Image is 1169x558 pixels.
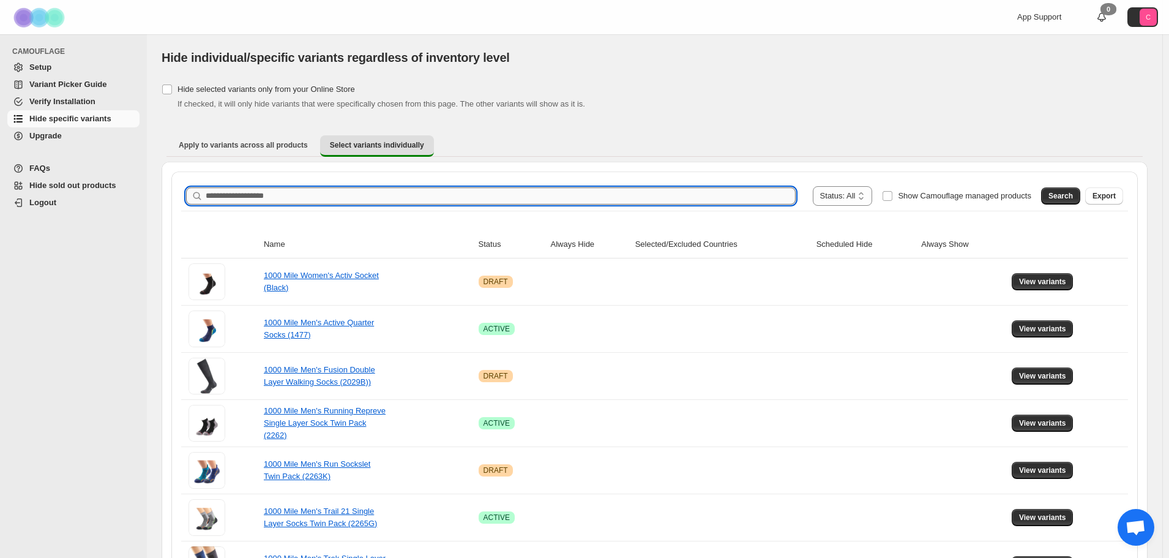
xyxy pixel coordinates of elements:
a: 1000 Mile Men's Running Repreve Single Layer Sock Twin Pack (2262) [264,406,386,440]
span: DRAFT [484,277,508,287]
button: View variants [1012,320,1074,337]
span: Show Camouflage managed products [898,191,1031,200]
span: Hide sold out products [29,181,116,190]
span: View variants [1019,324,1066,334]
img: Camouflage [10,1,71,34]
img: 1000 Mile Men's Run Sockslet Twin Pack (2263K) [189,452,225,489]
span: ACTIVE [484,513,510,522]
span: ACTIVE [484,324,510,334]
a: Upgrade [7,127,140,145]
img: 1000 Mile Men's Trail 21 Single Layer Socks Twin Pack (2265G) [189,499,225,536]
span: Upgrade [29,131,62,140]
a: Logout [7,194,140,211]
span: Search [1048,191,1073,201]
button: View variants [1012,415,1074,432]
a: 1000 Mile Men's Active Quarter Socks (1477) [264,318,374,339]
img: 1000 Mile Women's Activ Socket (Black) [189,263,225,300]
span: Verify Installation [29,97,95,106]
img: 1000 Mile Men's Running Repreve Single Layer Sock Twin Pack (2262) [189,405,225,442]
a: FAQs [7,160,140,177]
th: Name [260,231,475,258]
text: C [1146,13,1151,21]
span: Avatar with initials C [1140,9,1157,26]
a: Hide specific variants [7,110,140,127]
span: View variants [1019,277,1066,287]
div: 0 [1100,3,1116,15]
button: Export [1085,187,1123,205]
button: View variants [1012,368,1074,385]
a: 0 [1096,11,1108,23]
span: View variants [1019,513,1066,522]
a: 1000 Mile Men's Trail 21 Single Layer Socks Twin Pack (2265G) [264,507,377,528]
span: View variants [1019,466,1066,475]
span: View variants [1019,418,1066,428]
span: ACTIVE [484,418,510,428]
th: Status [475,231,547,258]
a: Hide sold out products [7,177,140,194]
th: Selected/Excluded Countries [632,231,813,258]
span: CAMOUFLAGE [12,47,141,56]
a: 1000 Mile Men's Fusion Double Layer Walking Socks (2029B)) [264,365,375,386]
a: Setup [7,59,140,76]
span: Variant Picker Guide [29,80,106,89]
a: 1000 Mile Men's Run Sockslet Twin Pack (2263K) [264,459,370,481]
a: 打開聊天 [1118,509,1154,546]
img: 1000 Mile Men's Active Quarter Socks (1477) [189,311,225,347]
button: Avatar with initials C [1127,7,1158,27]
button: Select variants individually [320,135,434,157]
a: Variant Picker Guide [7,76,140,93]
button: View variants [1012,509,1074,526]
th: Always Show [917,231,1008,258]
button: View variants [1012,462,1074,479]
span: App Support [1017,12,1061,21]
span: Hide individual/specific variants regardless of inventory level [162,51,510,64]
span: Apply to variants across all products [179,140,308,150]
button: Apply to variants across all products [169,135,318,155]
a: 1000 Mile Women's Activ Socket (Black) [264,271,379,292]
a: Verify Installation [7,93,140,110]
th: Scheduled Hide [813,231,918,258]
span: Select variants individually [330,140,424,150]
span: FAQs [29,164,50,173]
th: Always Hide [547,231,632,258]
span: Export [1092,191,1116,201]
span: Logout [29,198,56,207]
span: DRAFT [484,466,508,475]
span: Hide selected variants only from your Online Store [177,85,355,94]
button: Search [1041,187,1080,205]
span: If checked, it will only hide variants that were specifically chosen from this page. The other va... [177,99,585,108]
span: DRAFT [484,371,508,381]
button: View variants [1012,273,1074,290]
span: Setup [29,62,51,72]
img: 1000 Mile Men's Fusion Double Layer Walking Socks (2029B)) [189,358,225,394]
span: Hide specific variants [29,114,111,123]
span: View variants [1019,371,1066,381]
